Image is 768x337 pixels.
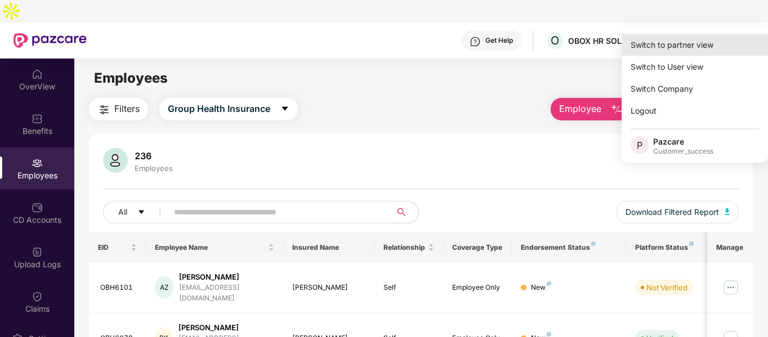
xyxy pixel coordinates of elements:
img: svg+xml;base64,PHN2ZyBpZD0iSGVscC0zMngzMiIgeG1sbnM9Imh0dHA6Ly93d3cudzMub3JnLzIwMDAvc3ZnIiB3aWR0aD... [470,36,481,47]
span: Employee Name [155,243,266,252]
img: manageButton [722,278,740,296]
th: Employee Name [146,232,283,263]
span: Relationship [383,243,426,252]
img: New Pazcare Logo [14,33,87,48]
div: Switch Company [622,78,768,100]
span: O [551,34,559,47]
th: Manage [707,232,753,263]
span: P [637,138,642,152]
th: Relationship [374,232,443,263]
div: Logout [622,100,768,122]
span: EID [98,243,129,252]
div: Switch to User view [622,56,768,78]
div: Customer_success [653,147,713,156]
th: EID [89,232,146,263]
div: OBOX HR SOLUTIONS PRIVATE LIMITED (Employee ) [568,35,647,46]
div: Switch to partner view [622,34,768,56]
div: Pazcare [653,136,713,147]
div: Get Help [485,36,513,45]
